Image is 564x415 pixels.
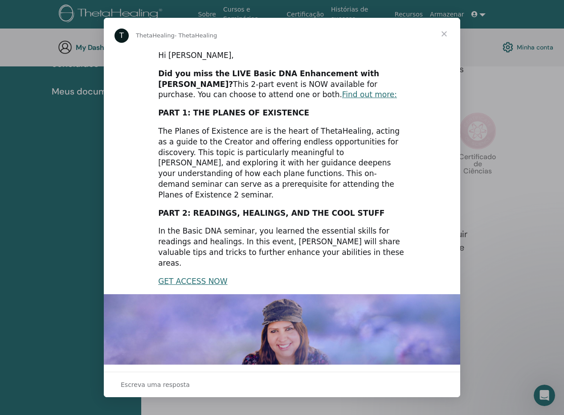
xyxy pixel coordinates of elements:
[342,90,397,99] a: Find out more:
[114,29,129,43] div: Profile image for ThetaHealing
[121,379,190,390] span: Escreva uma resposta
[158,209,384,218] b: PART 2: READINGS, HEALINGS, AND THE COOL STUFF
[158,108,309,117] b: PART 1: THE PLANES OF EXISTENCE
[158,50,406,61] div: Hi [PERSON_NAME],
[158,69,379,89] b: Did you miss the LIVE Basic DNA Enhancement with [PERSON_NAME]?
[104,372,460,397] div: Abra a conversa e responda
[428,18,460,50] span: Fechar
[158,277,227,286] a: GET ACCESS NOW
[158,226,406,268] div: In the Basic DNA seminar, you learned the essential skills for readings and healings. In this eve...
[175,32,217,39] span: - ThetaHealing
[158,69,406,100] div: This 2-part event is NOW available for purchase. You can choose to attend one or both.
[136,32,175,39] span: ThetaHealing
[158,126,406,201] div: The Planes of Existence are is the heart of ThetaHealing, acting as a guide to the Creator and of...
